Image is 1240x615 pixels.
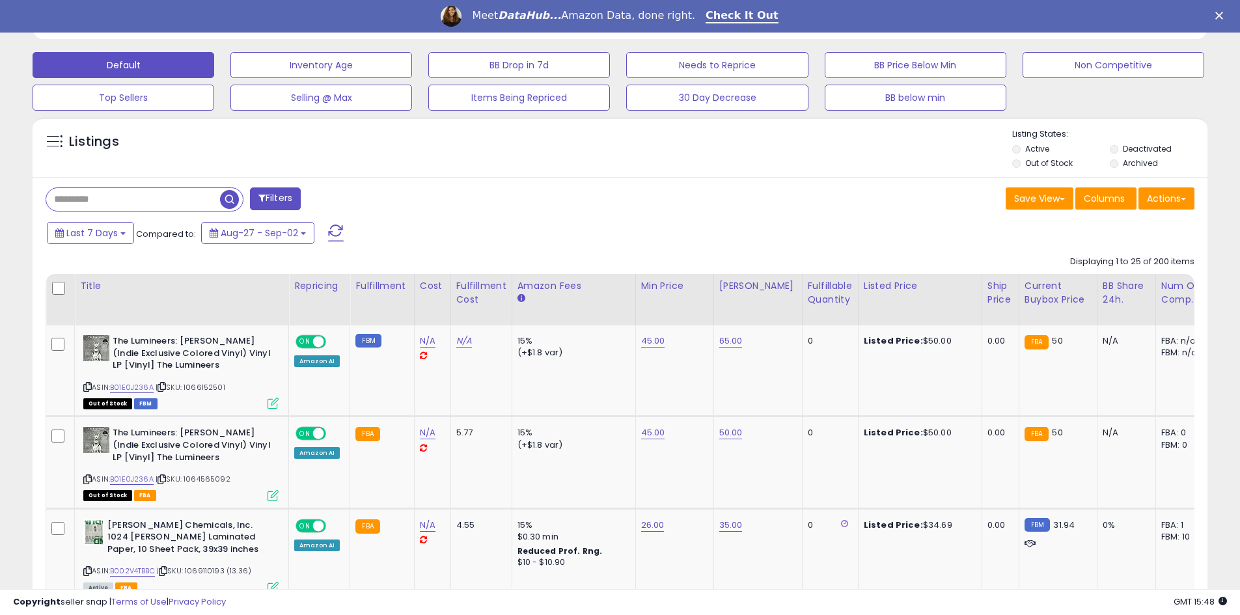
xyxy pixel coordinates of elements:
div: FBA: 1 [1161,519,1204,531]
div: 0.00 [987,335,1009,347]
div: 15% [517,519,626,531]
span: OFF [324,336,345,348]
div: Amazon AI [294,540,340,551]
button: BB below min [825,85,1006,111]
div: N/A [1103,427,1146,439]
div: 0 [808,335,848,347]
a: B002V4TBBC [110,566,155,577]
span: ON [297,428,313,439]
a: 50.00 [719,426,743,439]
span: FBM [134,398,158,409]
a: 26.00 [641,519,665,532]
span: OFF [324,428,345,439]
img: 41VYKaNXJdL._SL40_.jpg [83,519,104,545]
a: Terms of Use [111,595,167,608]
div: ASIN: [83,335,279,407]
b: The Lumineers: [PERSON_NAME] (Indie Exclusive Colored Vinyl) Vinyl LP [Vinyl] The Lumineers [113,335,271,375]
small: FBA [1025,427,1049,441]
label: Out of Stock [1025,157,1073,169]
div: Min Price [641,279,708,293]
a: B01E0J236A [110,474,154,485]
a: 45.00 [641,335,665,348]
span: All listings that are currently out of stock and unavailable for purchase on Amazon [83,398,132,409]
div: Meet Amazon Data, done right. [472,9,695,22]
div: 5.77 [456,427,502,439]
div: Amazon Fees [517,279,630,293]
small: FBA [355,427,379,441]
div: 0% [1103,519,1146,531]
img: 61w6JeuCBQL._SL40_.jpg [83,335,109,361]
small: FBM [355,334,381,348]
span: OFF [324,520,345,531]
div: Amazon AI [294,447,340,459]
button: Filters [250,187,301,210]
div: BB Share 24h. [1103,279,1150,307]
div: Ship Price [987,279,1013,307]
span: | SKU: 1064565092 [156,474,230,484]
div: Fulfillment Cost [456,279,506,307]
div: FBA: 0 [1161,427,1204,439]
a: 65.00 [719,335,743,348]
img: Profile image for Georgie [441,6,462,27]
div: N/A [1103,335,1146,347]
span: | SKU: 1066152501 [156,382,225,392]
i: DataHub... [498,9,561,21]
div: (+$1.8 var) [517,347,626,359]
a: 45.00 [641,426,665,439]
button: BB Price Below Min [825,52,1006,78]
p: Listing States: [1012,128,1207,141]
button: Top Sellers [33,85,214,111]
a: N/A [456,335,472,348]
div: $0.30 min [517,531,626,543]
img: 61w6JeuCBQL._SL40_.jpg [83,427,109,453]
div: 0.00 [987,519,1009,531]
div: Cost [420,279,445,293]
div: Num of Comp. [1161,279,1209,307]
button: Non Competitive [1023,52,1204,78]
div: Current Buybox Price [1025,279,1092,307]
button: 30 Day Decrease [626,85,808,111]
b: Listed Price: [864,519,923,531]
div: 4.55 [456,519,502,531]
div: Repricing [294,279,344,293]
div: [PERSON_NAME] [719,279,797,293]
div: Amazon AI [294,355,340,367]
div: Displaying 1 to 25 of 200 items [1070,256,1194,268]
div: Fulfillment [355,279,408,293]
button: BB Drop in 7d [428,52,610,78]
div: 15% [517,427,626,439]
small: FBM [1025,518,1050,532]
div: 15% [517,335,626,347]
div: 0 [808,427,848,439]
div: seller snap | | [13,596,226,608]
span: Compared to: [136,228,196,240]
button: Items Being Repriced [428,85,610,111]
a: Privacy Policy [169,595,226,608]
button: Last 7 Days [47,222,134,244]
span: 2025-09-10 15:48 GMT [1174,595,1227,608]
span: 50 [1052,426,1062,439]
div: Fulfillable Quantity [808,279,853,307]
div: Listed Price [864,279,976,293]
button: Aug-27 - Sep-02 [201,222,314,244]
span: ON [297,520,313,531]
div: Title [80,279,283,293]
div: FBM: n/a [1161,347,1204,359]
strong: Copyright [13,595,61,608]
button: Needs to Reprice [626,52,808,78]
div: $50.00 [864,427,972,439]
button: Columns [1075,187,1137,210]
small: Amazon Fees. [517,293,525,305]
div: (+$1.8 var) [517,439,626,451]
span: FBA [134,490,156,501]
a: N/A [420,519,435,532]
small: FBA [1025,335,1049,349]
span: ON [297,336,313,348]
span: Last 7 Days [66,226,118,239]
span: Columns [1084,192,1125,205]
button: Default [33,52,214,78]
label: Deactivated [1123,143,1172,154]
h5: Listings [69,133,119,151]
div: Close [1215,12,1228,20]
a: B01E0J236A [110,382,154,393]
